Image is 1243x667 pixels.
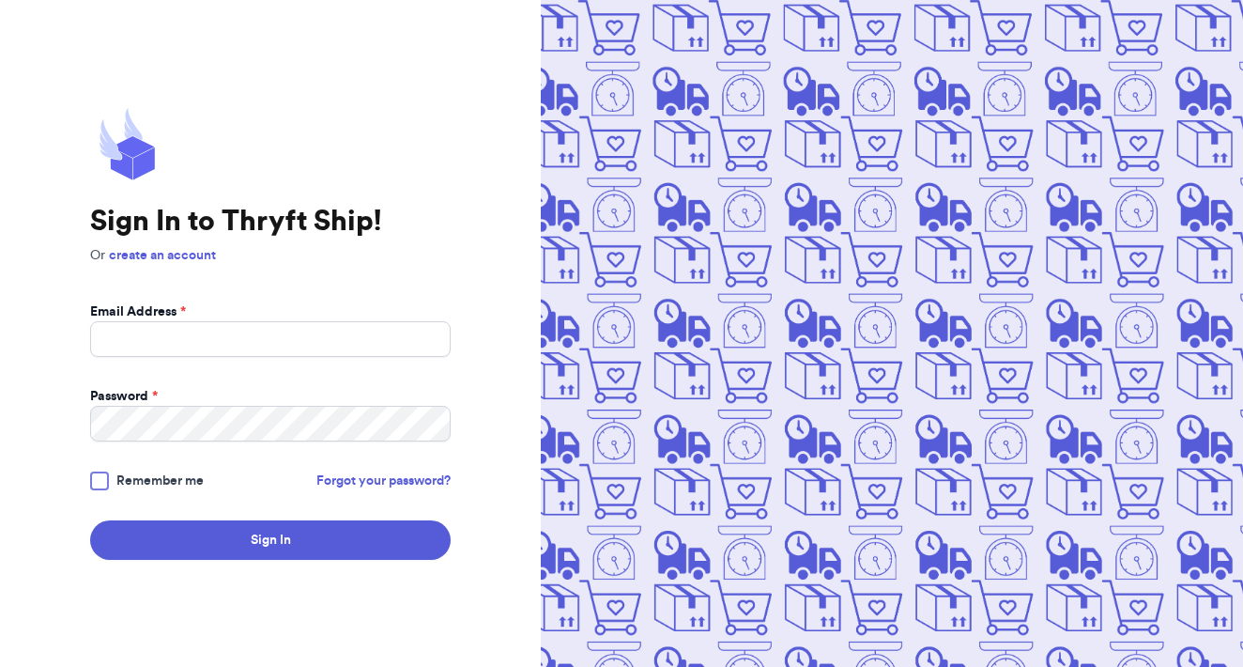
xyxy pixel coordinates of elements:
button: Sign In [90,520,451,560]
h1: Sign In to Thryft Ship! [90,205,451,239]
span: Remember me [116,472,204,490]
a: create an account [109,249,216,262]
p: Or [90,246,451,265]
a: Forgot your password? [316,472,451,490]
label: Password [90,387,158,406]
label: Email Address [90,302,186,321]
